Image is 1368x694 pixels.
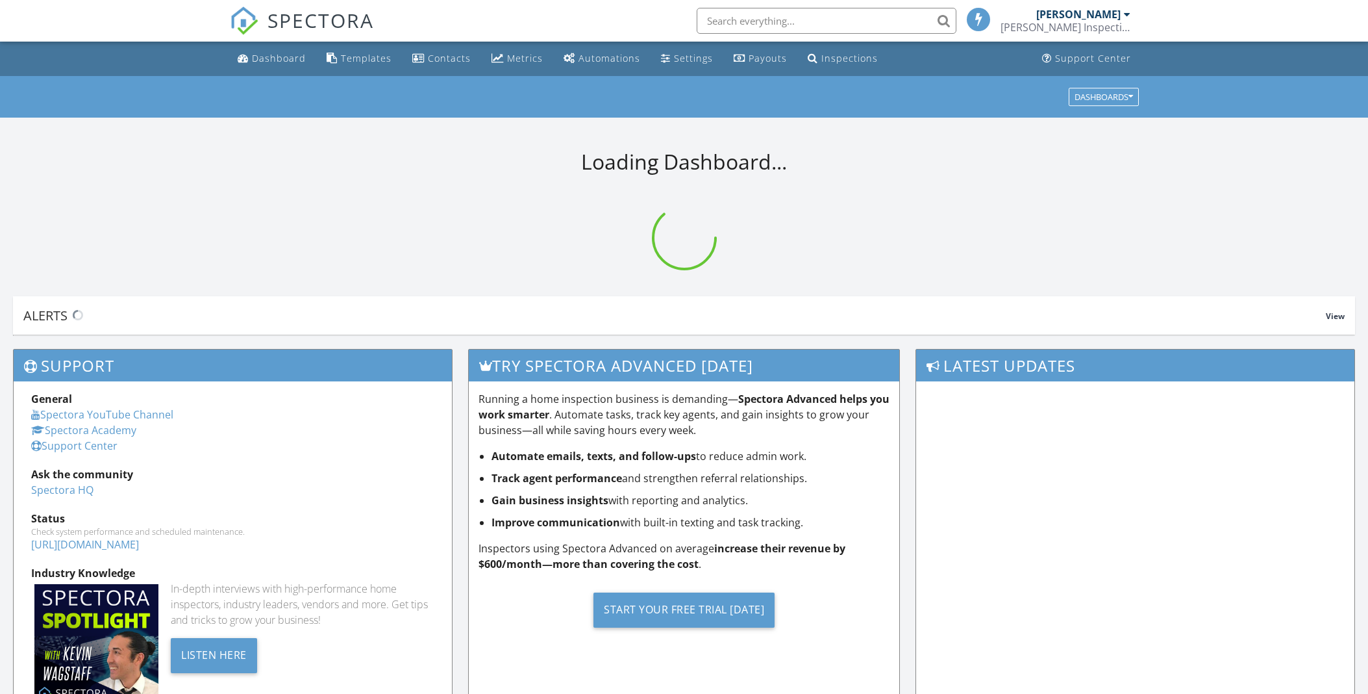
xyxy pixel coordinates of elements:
[656,47,718,71] a: Settings
[802,47,883,71] a: Inspections
[479,541,889,572] p: Inspectors using Spectora Advanced on average .
[31,511,434,526] div: Status
[1036,8,1121,21] div: [PERSON_NAME]
[31,439,118,453] a: Support Center
[491,471,622,485] strong: Track agent performance
[486,47,548,71] a: Metrics
[491,515,620,530] strong: Improve communication
[469,350,899,381] h3: Try spectora advanced [DATE]
[674,52,713,64] div: Settings
[321,47,397,71] a: Templates
[1075,92,1133,101] div: Dashboards
[171,647,257,662] a: Listen Here
[252,52,306,64] div: Dashboard
[507,52,543,64] div: Metrics
[31,392,72,406] strong: General
[728,47,792,71] a: Payouts
[1037,47,1136,71] a: Support Center
[916,350,1354,381] h3: Latest Updates
[1055,52,1131,64] div: Support Center
[479,392,889,422] strong: Spectora Advanced helps you work smarter
[491,448,889,464] li: to reduce admin work.
[491,493,608,508] strong: Gain business insights
[31,565,434,581] div: Industry Knowledge
[31,537,139,552] a: [URL][DOMAIN_NAME]
[31,423,136,437] a: Spectora Academy
[491,493,889,508] li: with reporting and analytics.
[491,470,889,486] li: and strengthen referral relationships.
[230,6,258,35] img: The Best Home Inspection Software - Spectora
[479,582,889,637] a: Start Your Free Trial [DATE]
[230,18,374,45] a: SPECTORA
[479,391,889,438] p: Running a home inspection business is demanding— . Automate tasks, track key agents, and gain ins...
[14,350,452,381] h3: Support
[578,52,640,64] div: Automations
[171,581,434,628] div: In-depth interviews with high-performance home inspectors, industry leaders, vendors and more. Ge...
[479,541,845,571] strong: increase their revenue by $600/month—more than covering the cost
[821,52,878,64] div: Inspections
[31,407,173,422] a: Spectora YouTube Channel
[1326,311,1345,322] span: View
[31,467,434,482] div: Ask the community
[491,515,889,530] li: with built-in texting and task tracking.
[267,6,374,34] span: SPECTORA
[697,8,956,34] input: Search everything...
[1069,88,1139,106] button: Dashboards
[1001,21,1130,34] div: Groff Inspections LLC
[558,47,645,71] a: Automations (Basic)
[171,638,257,673] div: Listen Here
[31,483,93,497] a: Spectora HQ
[428,52,471,64] div: Contacts
[749,52,787,64] div: Payouts
[407,47,476,71] a: Contacts
[593,593,775,628] div: Start Your Free Trial [DATE]
[491,449,696,463] strong: Automate emails, texts, and follow-ups
[31,526,434,537] div: Check system performance and scheduled maintenance.
[341,52,392,64] div: Templates
[23,307,1326,324] div: Alerts
[232,47,311,71] a: Dashboard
